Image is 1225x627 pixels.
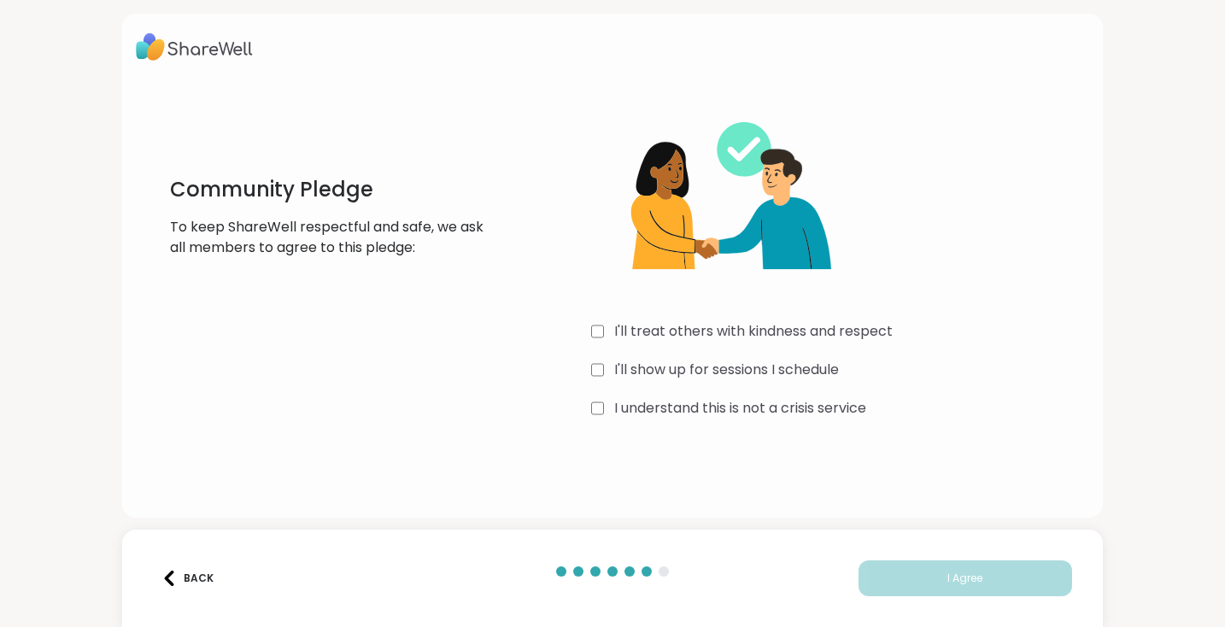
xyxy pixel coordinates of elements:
label: I'll treat others with kindness and respect [614,321,893,342]
label: I understand this is not a crisis service [614,398,866,419]
span: I Agree [947,571,982,586]
div: Back [161,571,214,586]
label: I'll show up for sessions I schedule [614,360,839,380]
img: ShareWell Logo [136,27,253,67]
button: I Agree [859,560,1072,596]
p: To keep ShareWell respectful and safe, we ask all members to agree to this pledge: [170,217,501,258]
h1: Community Pledge [170,176,501,203]
button: Back [153,560,221,596]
